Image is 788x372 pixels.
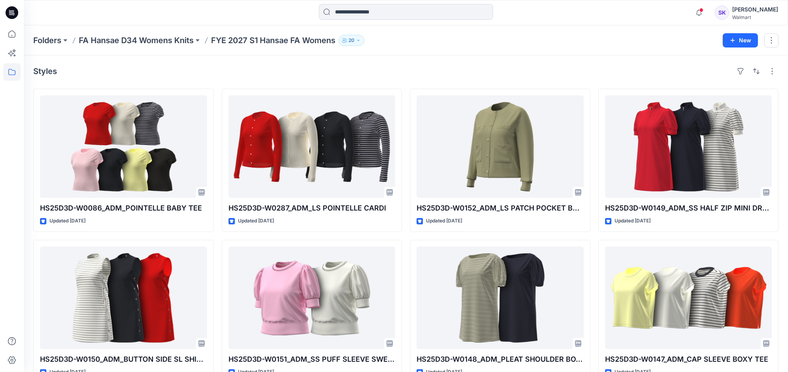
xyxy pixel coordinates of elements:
a: HS25D3D-W0151_ADM_SS PUFF SLEEVE SWEATSHIRT TOP [228,247,396,349]
a: HS25D3D-W0148_ADM_PLEAT SHOULDER BOATNK MINI DRESS [417,247,584,349]
p: HS25D3D-W0148_ADM_PLEAT SHOULDER BOATNK MINI DRESS [417,354,584,365]
p: HS25D3D-W0150_ADM_BUTTON SIDE SL SHIFT MINI DRESS [40,354,207,365]
div: Walmart [732,14,778,20]
a: Folders [33,35,61,46]
p: HS25D3D-W0147_ADM_CAP SLEEVE BOXY TEE [605,354,772,365]
p: HS25D3D-W0152_ADM_LS PATCH POCKET BOMBER JACKET [417,203,584,214]
a: HS25D3D-W0149_ADM_SS HALF ZIP MINI DRESS [605,95,772,198]
p: 20 [348,36,354,45]
p: FYE 2027 S1 Hansae FA Womens [211,35,335,46]
div: [PERSON_NAME] [732,5,778,14]
a: HS25D3D-W0147_ADM_CAP SLEEVE BOXY TEE [605,247,772,349]
a: HS25D3D-W0150_ADM_BUTTON SIDE SL SHIFT MINI DRESS [40,247,207,349]
p: Updated [DATE] [615,217,651,225]
a: HS25D3D-W0152_ADM_LS PATCH POCKET BOMBER JACKET [417,95,584,198]
a: HS25D3D-W0086_ADM_POINTELLE BABY TEE [40,95,207,198]
p: Updated [DATE] [238,217,274,225]
p: HS25D3D-W0086_ADM_POINTELLE BABY TEE [40,203,207,214]
button: New [723,33,758,47]
button: 20 [339,35,364,46]
a: HS25D3D-W0287_ADM_LS POINTELLE CARDI [228,95,396,198]
div: SK [715,6,729,20]
p: Updated [DATE] [49,217,86,225]
p: HS25D3D-W0149_ADM_SS HALF ZIP MINI DRESS [605,203,772,214]
p: HS25D3D-W0287_ADM_LS POINTELLE CARDI [228,203,396,214]
p: Updated [DATE] [426,217,462,225]
h4: Styles [33,66,57,76]
p: HS25D3D-W0151_ADM_SS PUFF SLEEVE SWEATSHIRT TOP [228,354,396,365]
a: FA Hansae D34 Womens Knits [79,35,194,46]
